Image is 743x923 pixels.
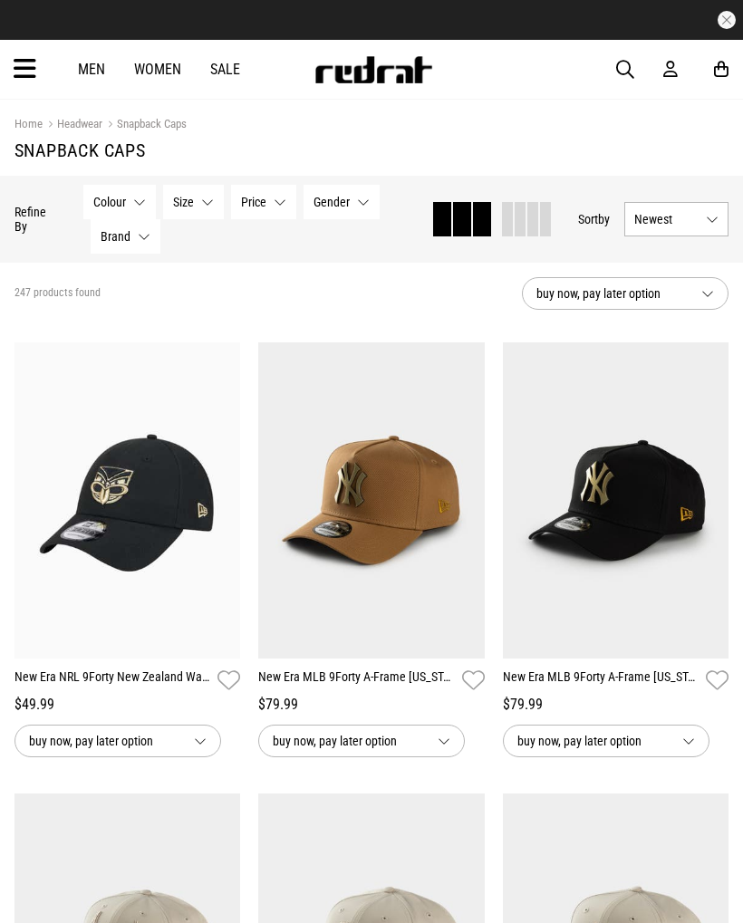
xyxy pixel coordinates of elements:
a: New Era MLB 9Forty A-Frame [US_STATE] Yankees Antique Badge Snapback Cap [503,668,699,694]
button: Size [163,185,224,219]
a: New Era MLB 9Forty A-Frame [US_STATE] Yankees Antique Badge Snapback Cap [258,668,454,694]
span: Price [241,195,266,209]
p: Refine By [14,205,56,234]
h1: Snapback Caps [14,139,729,161]
button: Brand [91,219,160,254]
div: $79.99 [503,694,729,716]
span: Gender [314,195,350,209]
iframe: Customer reviews powered by Trustpilot [236,11,507,29]
button: Sortby [578,208,610,230]
a: Headwear [43,117,102,134]
span: buy now, pay later option [29,730,179,752]
span: buy now, pay later option [273,730,423,752]
button: buy now, pay later option [503,725,709,757]
div: $49.99 [14,694,240,716]
span: buy now, pay later option [517,730,668,752]
a: Snapback Caps [102,117,187,134]
a: Sale [210,61,240,78]
span: Size [173,195,194,209]
button: Newest [624,202,729,236]
img: New Era Mlb 9forty A-frame New York Yankees Antique Badge Snapback Cap in Brown [258,342,484,659]
a: Home [14,117,43,130]
button: buy now, pay later option [258,725,465,757]
span: 247 products found [14,286,101,301]
span: Newest [634,212,699,226]
button: Price [231,185,296,219]
button: buy now, pay later option [522,277,729,310]
button: Gender [304,185,380,219]
img: New Era Nrl 9forty New Zealand Warriors Black Gold Snapback Cap in Black [14,342,240,659]
span: Colour [93,195,126,209]
button: Colour [83,185,156,219]
span: Brand [101,229,130,244]
img: New Era Mlb 9forty A-frame New York Yankees Antique Badge Snapback Cap in Black [503,342,729,659]
span: by [598,212,610,226]
a: Women [134,61,181,78]
span: buy now, pay later option [536,283,687,304]
a: New Era NRL 9Forty New Zealand Warriors Black Gold Snapback Cap [14,668,210,694]
button: buy now, pay later option [14,725,221,757]
div: $79.99 [258,694,484,716]
img: Redrat logo [314,56,433,83]
a: Men [78,61,105,78]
